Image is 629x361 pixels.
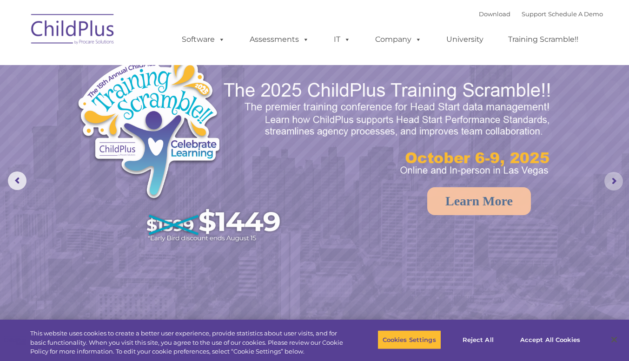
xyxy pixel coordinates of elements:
a: Assessments [240,30,318,49]
button: Reject All [449,330,507,349]
font: | [479,10,603,18]
a: Support [522,10,546,18]
span: Phone number [129,99,169,106]
span: Last name [129,61,158,68]
a: IT [324,30,360,49]
img: ChildPlus by Procare Solutions [26,7,119,54]
button: Accept All Cookies [515,330,585,349]
button: Close [604,329,624,350]
a: University [437,30,493,49]
a: Learn More [427,187,531,215]
a: Software [172,30,234,49]
button: Cookies Settings [377,330,441,349]
a: Schedule A Demo [548,10,603,18]
a: Download [479,10,510,18]
div: This website uses cookies to create a better user experience, provide statistics about user visit... [30,329,346,356]
a: Training Scramble!! [499,30,588,49]
a: Company [366,30,431,49]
